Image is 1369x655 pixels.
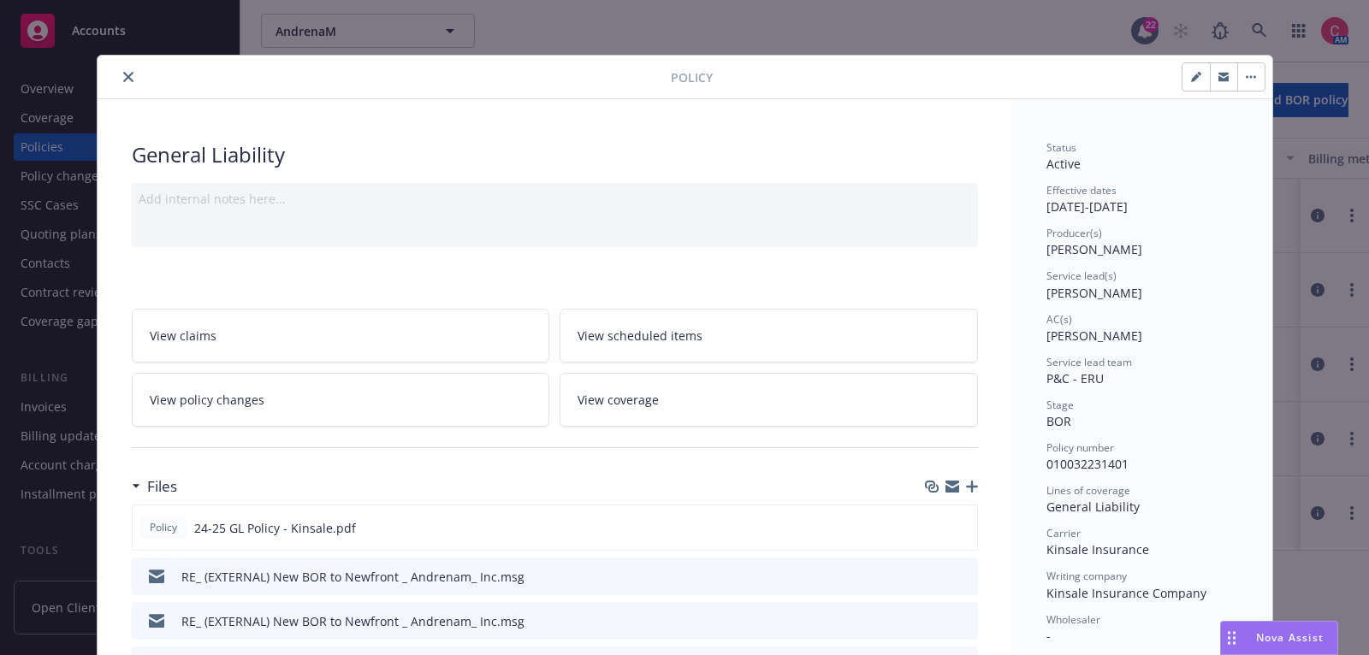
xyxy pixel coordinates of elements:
[118,67,139,87] button: close
[1046,156,1081,172] span: Active
[1046,327,1142,344] span: [PERSON_NAME]
[560,309,978,363] a: View scheduled items
[1046,456,1129,472] span: 010032231401
[955,519,970,537] button: preview file
[1220,621,1338,655] button: Nova Assist
[1046,140,1076,155] span: Status
[578,327,702,345] span: View scheduled items
[181,568,524,586] div: RE_ (EXTERNAL) New BOR to Newfront _ Andrenam_ Inc.msg
[194,519,356,537] span: 24-25 GL Policy - Kinsale.pdf
[1046,499,1140,515] span: General Liability
[1046,440,1114,455] span: Policy number
[1046,612,1100,627] span: Wholesaler
[1046,569,1127,583] span: Writing company
[1046,541,1149,558] span: Kinsale Insurance
[1046,183,1238,215] div: [DATE] - [DATE]
[1046,226,1102,240] span: Producer(s)
[150,327,216,345] span: View claims
[132,475,177,498] div: Files
[1046,483,1130,498] span: Lines of coverage
[132,373,550,427] a: View policy changes
[150,391,264,409] span: View policy changes
[1046,183,1117,198] span: Effective dates
[1256,630,1324,645] span: Nova Assist
[1046,585,1206,601] span: Kinsale Insurance Company
[132,309,550,363] a: View claims
[1046,241,1142,257] span: [PERSON_NAME]
[927,519,941,537] button: download file
[1046,526,1081,540] span: Carrier
[1046,628,1051,644] span: -
[578,391,659,409] span: View coverage
[1046,312,1072,327] span: AC(s)
[671,68,713,86] span: Policy
[1046,355,1132,369] span: Service lead team
[1046,413,1071,429] span: BOR
[1221,622,1242,654] div: Drag to move
[1046,370,1104,387] span: P&C - ERU
[1046,285,1142,301] span: [PERSON_NAME]
[147,475,177,498] h3: Files
[132,140,978,169] div: General Liability
[181,612,524,630] div: RE_ (EXTERNAL) New BOR to Newfront _ Andrenam_ Inc.msg
[956,568,971,586] button: preview file
[1046,398,1074,412] span: Stage
[956,612,971,630] button: preview file
[928,612,942,630] button: download file
[146,520,181,535] span: Policy
[139,190,971,208] div: Add internal notes here...
[1046,268,1117,283] span: Service lead(s)
[560,373,978,427] a: View coverage
[928,568,942,586] button: download file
